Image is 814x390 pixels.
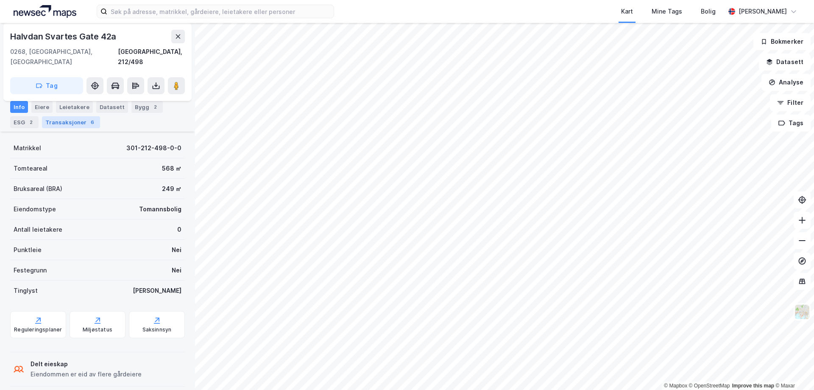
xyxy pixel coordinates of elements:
[14,224,62,235] div: Antall leietakere
[96,101,128,113] div: Datasett
[652,6,682,17] div: Mine Tags
[753,33,811,50] button: Bokmerker
[10,30,118,43] div: Halvdan Svartes Gate 42a
[177,224,181,235] div: 0
[172,265,181,275] div: Nei
[759,53,811,70] button: Datasett
[14,163,47,174] div: Tomteareal
[772,349,814,390] iframe: Chat Widget
[10,47,118,67] div: 0268, [GEOGRAPHIC_DATA], [GEOGRAPHIC_DATA]
[10,77,83,94] button: Tag
[27,118,35,126] div: 2
[621,6,633,17] div: Kart
[732,383,774,389] a: Improve this map
[31,359,142,369] div: Delt eieskap
[14,184,62,194] div: Bruksareal (BRA)
[88,118,97,126] div: 6
[172,245,181,255] div: Nei
[761,74,811,91] button: Analyse
[14,286,38,296] div: Tinglyst
[42,116,100,128] div: Transaksjoner
[14,143,41,153] div: Matrikkel
[142,326,172,333] div: Saksinnsyn
[14,5,76,18] img: logo.a4113a55bc3d86da70a041830d287a7e.svg
[162,184,181,194] div: 249 ㎡
[151,103,159,111] div: 2
[56,101,93,113] div: Leietakere
[770,94,811,111] button: Filter
[31,369,142,379] div: Eiendommen er eid av flere gårdeiere
[131,101,163,113] div: Bygg
[771,115,811,132] button: Tags
[14,326,62,333] div: Reguleringsplaner
[10,116,39,128] div: ESG
[118,47,185,67] div: [GEOGRAPHIC_DATA], 212/498
[701,6,716,17] div: Bolig
[162,163,181,174] div: 568 ㎡
[689,383,730,389] a: OpenStreetMap
[664,383,687,389] a: Mapbox
[139,204,181,214] div: Tomannsbolig
[14,265,47,275] div: Festegrunn
[107,5,334,18] input: Søk på adresse, matrikkel, gårdeiere, leietakere eller personer
[83,326,112,333] div: Miljøstatus
[14,245,42,255] div: Punktleie
[10,101,28,113] div: Info
[126,143,181,153] div: 301-212-498-0-0
[14,204,56,214] div: Eiendomstype
[739,6,787,17] div: [PERSON_NAME]
[31,101,53,113] div: Eiere
[794,304,810,320] img: Z
[133,286,181,296] div: [PERSON_NAME]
